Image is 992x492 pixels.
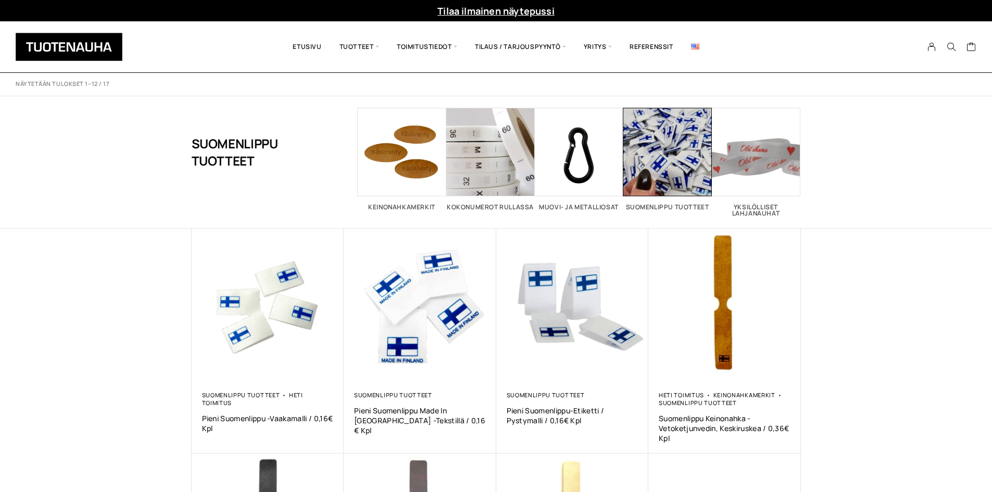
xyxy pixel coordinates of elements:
a: Keinonahkamerkit [713,391,775,399]
a: Visit product category Kokonumerot rullassa [446,108,535,210]
a: Suomenlippu tuotteet [354,391,432,399]
h2: Keinonahkamerkit [358,204,446,210]
a: Etusivu [284,29,330,65]
span: Toimitustiedot [388,29,466,65]
a: Pieni Suomenlippu Made in [GEOGRAPHIC_DATA] -tekstillä / 0,16 € kpl [354,406,486,435]
a: Suomenlippu tuotteet [659,399,737,407]
a: Suomenlippu tuotteet [507,391,585,399]
span: Yritys [575,29,621,65]
a: My Account [922,42,942,52]
span: Tilaus / Tarjouspyyntö [466,29,575,65]
a: Visit product category Muovi- ja metalliosat [535,108,623,210]
h2: Yksilölliset lahjanauhat [712,204,800,217]
h2: Kokonumerot rullassa [446,204,535,210]
a: Suomenlippu tuotteet [202,391,280,399]
button: Search [941,42,961,52]
a: Pieni Suomenlippu-etiketti / pystymalli / 0,16€ kpl [507,406,638,425]
a: Heti toimitus [659,391,704,399]
a: Heti toimitus [202,391,303,407]
a: Visit product category Keinonahkamerkit [358,108,446,210]
img: Tuotenauha Oy [16,33,122,61]
h2: Suomenlippu tuotteet [623,204,712,210]
a: Tilaa ilmainen näytepussi [437,5,555,17]
span: Tuotteet [331,29,388,65]
a: Pieni Suomenlippu -vaakamalli / 0,16€ kpl [202,413,334,433]
a: Cart [966,42,976,54]
img: English [691,44,699,49]
h1: Suomenlippu tuotteet [192,108,306,196]
a: Visit product category Yksilölliset lahjanauhat [712,108,800,217]
a: Visit product category Suomenlippu tuotteet [623,108,712,210]
h2: Muovi- ja metalliosat [535,204,623,210]
a: Suomenlippu Keinonahka -Vetoketjunvedin, Keskiruskea / 0,36€ Kpl [659,413,790,443]
p: Näytetään tulokset 1–12 / 17 [16,80,109,88]
a: Referenssit [621,29,682,65]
